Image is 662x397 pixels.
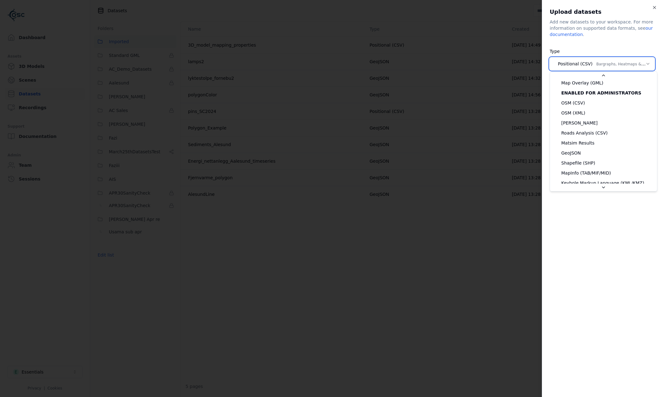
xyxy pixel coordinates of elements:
span: OSM (XML) [561,110,585,116]
span: Map Overlay (GML) [561,80,603,86]
span: Matsim Results [561,140,594,146]
span: OSM (CSV) [561,100,585,106]
span: [PERSON_NAME] [561,120,598,126]
span: GeoJSON [561,150,581,156]
span: MapInfo (TAB/MIF/MID) [561,170,611,176]
span: Roads Analysis (CSV) [561,130,608,136]
span: Keyhole Markup Language (KML/KMZ) [561,180,644,186]
span: Shapefile (SHP) [561,160,595,166]
div: Enabled for administrators [551,88,656,98]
